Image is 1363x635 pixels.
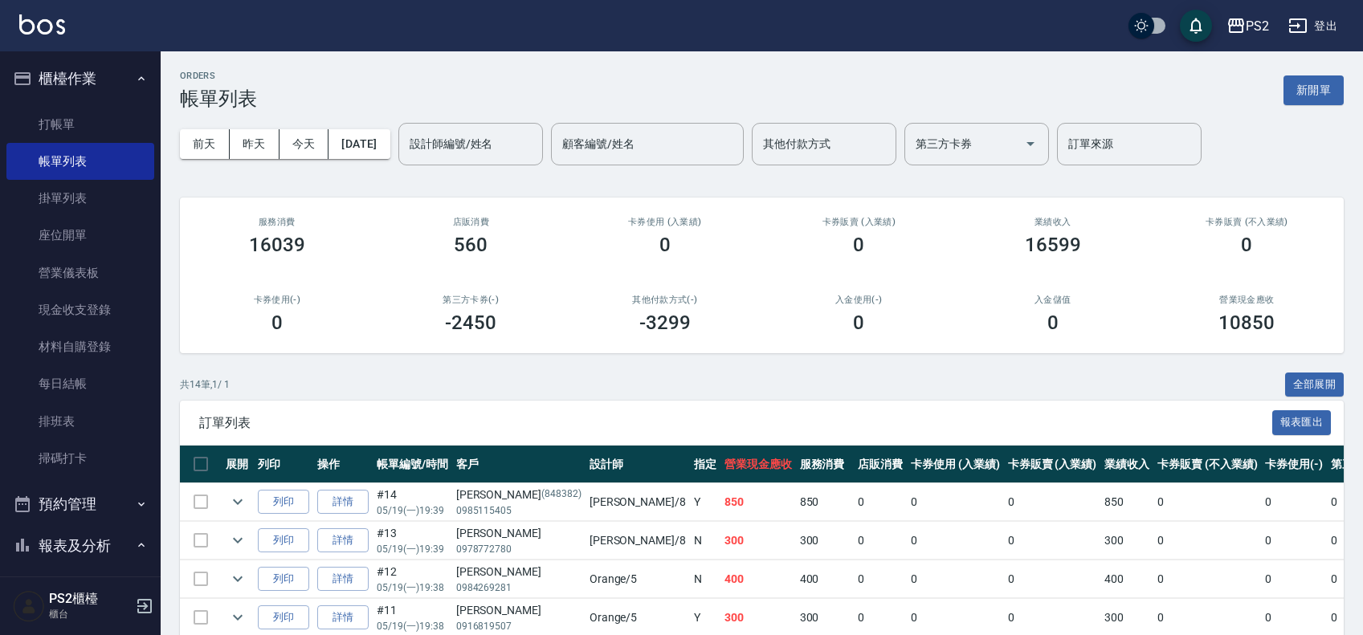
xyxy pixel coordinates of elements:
[226,605,250,629] button: expand row
[452,446,586,483] th: 客戶
[280,129,329,159] button: 今天
[394,295,549,305] h2: 第三方卡券(-)
[1283,82,1344,97] a: 新開單
[1047,311,1059,334] h3: 0
[1285,372,1345,397] button: 全部展開
[456,542,582,556] p: 0978772780
[6,58,154,100] button: 櫃檯作業
[199,415,1272,431] span: 訂單列表
[1272,414,1332,429] a: 報表匯出
[1153,483,1261,521] td: 0
[1025,234,1081,256] h3: 16599
[854,483,907,521] td: 0
[456,564,582,580] div: [PERSON_NAME]
[1261,560,1327,598] td: 0
[720,522,796,560] td: 300
[226,528,250,552] button: expand row
[6,254,154,291] a: 營業儀表板
[19,14,65,35] img: Logo
[317,490,369,515] a: 詳情
[975,217,1131,227] h2: 業績收入
[226,490,250,514] button: expand row
[1004,560,1101,598] td: 0
[639,311,691,334] h3: -3299
[587,295,743,305] h2: 其他付款方式(-)
[377,580,448,595] p: 05/19 (一) 19:38
[1153,522,1261,560] td: 0
[586,560,690,598] td: Orange /5
[258,567,309,592] button: 列印
[1283,75,1344,105] button: 新開單
[1180,10,1212,42] button: save
[373,522,452,560] td: #13
[690,560,720,598] td: N
[975,295,1131,305] h2: 入金儲值
[254,446,313,483] th: 列印
[586,522,690,560] td: [PERSON_NAME] /8
[329,129,390,159] button: [DATE]
[199,295,355,305] h2: 卡券使用(-)
[258,528,309,553] button: 列印
[6,525,154,567] button: 報表及分析
[1218,311,1275,334] h3: 10850
[6,440,154,477] a: 掃碼打卡
[313,446,373,483] th: 操作
[317,528,369,553] a: 詳情
[226,567,250,591] button: expand row
[1261,522,1327,560] td: 0
[377,503,448,518] p: 05/19 (一) 19:39
[1261,446,1327,483] th: 卡券使用(-)
[720,446,796,483] th: 營業現金應收
[6,180,154,217] a: 掛單列表
[1100,522,1153,560] td: 300
[690,522,720,560] td: N
[854,446,907,483] th: 店販消費
[456,525,582,542] div: [PERSON_NAME]
[6,106,154,143] a: 打帳單
[1282,11,1344,41] button: 登出
[6,328,154,365] a: 材料自購登錄
[659,234,671,256] h3: 0
[456,602,582,619] div: [PERSON_NAME]
[690,446,720,483] th: 指定
[317,605,369,630] a: 詳情
[249,234,305,256] h3: 16039
[907,483,1004,521] td: 0
[907,446,1004,483] th: 卡券使用 (入業績)
[394,217,549,227] h2: 店販消費
[1100,560,1153,598] td: 400
[853,234,864,256] h3: 0
[6,217,154,254] a: 座位開單
[853,311,864,334] h3: 0
[1153,560,1261,598] td: 0
[456,619,582,633] p: 0916819507
[445,311,496,334] h3: -2450
[180,129,230,159] button: 前天
[180,377,230,392] p: 共 14 筆, 1 / 1
[796,446,855,483] th: 服務消費
[180,71,257,81] h2: ORDERS
[1100,483,1153,521] td: 850
[1018,131,1043,157] button: Open
[541,486,582,503] p: (848382)
[456,503,582,518] p: 0985115405
[6,483,154,525] button: 預約管理
[854,522,907,560] td: 0
[720,483,796,521] td: 850
[377,619,448,633] p: 05/19 (一) 19:38
[796,560,855,598] td: 400
[781,217,937,227] h2: 卡券販賣 (入業績)
[854,560,907,598] td: 0
[690,483,720,521] td: Y
[1004,522,1101,560] td: 0
[781,295,937,305] h2: 入金使用(-)
[1004,446,1101,483] th: 卡券販賣 (入業績)
[199,217,355,227] h3: 服務消費
[796,483,855,521] td: 850
[6,403,154,440] a: 排班表
[1004,483,1101,521] td: 0
[1169,217,1325,227] h2: 卡券販賣 (不入業績)
[456,580,582,595] p: 0984269281
[49,591,131,607] h5: PS2櫃檯
[13,590,45,622] img: Person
